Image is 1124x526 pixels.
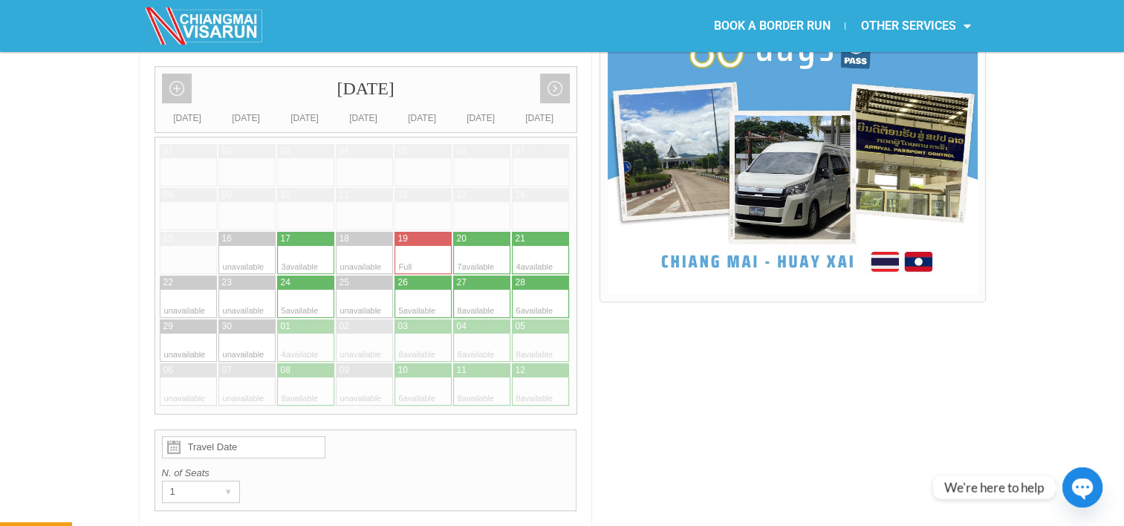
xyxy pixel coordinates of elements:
[516,189,525,201] div: 14
[398,233,408,245] div: 19
[281,145,290,158] div: 03
[222,276,232,289] div: 23
[457,145,467,158] div: 06
[398,189,408,201] div: 12
[155,67,576,111] div: [DATE]
[457,276,467,289] div: 27
[281,276,290,289] div: 24
[510,111,569,126] div: [DATE]
[516,233,525,245] div: 21
[398,276,408,289] div: 26
[222,145,232,158] div: 02
[398,320,408,333] div: 03
[217,111,276,126] div: [DATE]
[398,145,408,158] div: 05
[698,9,845,43] a: BOOK A BORDER RUN
[340,276,349,289] div: 25
[334,111,393,126] div: [DATE]
[222,320,232,333] div: 30
[340,320,349,333] div: 02
[163,145,173,158] div: 01
[218,481,239,502] div: ▾
[398,364,408,377] div: 10
[276,111,334,126] div: [DATE]
[516,145,525,158] div: 07
[340,364,349,377] div: 09
[340,233,349,245] div: 18
[163,189,173,201] div: 08
[452,111,510,126] div: [DATE]
[457,189,467,201] div: 13
[163,481,211,502] div: 1
[516,320,525,333] div: 05
[163,276,173,289] div: 22
[516,276,525,289] div: 28
[162,466,570,481] label: N. of Seats
[457,364,467,377] div: 11
[457,320,467,333] div: 04
[845,9,985,43] a: OTHER SERVICES
[562,9,985,43] nav: Menu
[281,364,290,377] div: 08
[163,364,173,377] div: 06
[516,364,525,377] div: 12
[163,320,173,333] div: 29
[457,233,467,245] div: 20
[340,189,349,201] div: 11
[163,233,173,245] div: 15
[222,233,232,245] div: 16
[222,189,232,201] div: 09
[340,145,349,158] div: 04
[281,320,290,333] div: 01
[393,111,452,126] div: [DATE]
[158,111,217,126] div: [DATE]
[222,364,232,377] div: 07
[281,189,290,201] div: 10
[281,233,290,245] div: 17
